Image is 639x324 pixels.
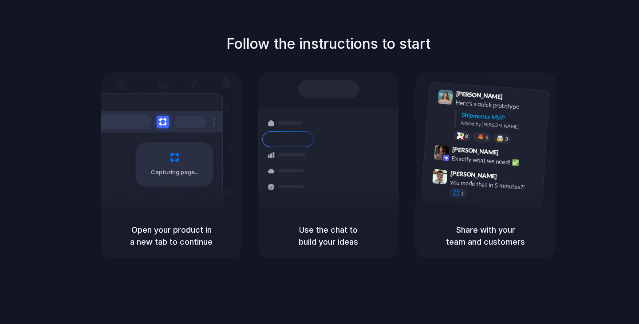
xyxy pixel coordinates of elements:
[465,134,468,139] span: 8
[461,110,543,125] div: Shipments MVP
[505,137,508,141] span: 3
[455,98,544,113] div: Here's a quick prototype
[485,135,488,140] span: 5
[505,93,524,104] span: 9:41 AM
[501,148,520,159] span: 9:42 AM
[452,144,499,157] span: [PERSON_NAME]
[112,224,231,248] h5: Open your product in a new tab to continue
[151,168,200,177] span: Capturing page
[426,224,545,248] h5: Share with your team and customers
[461,119,542,132] div: Added by [PERSON_NAME]
[450,177,538,192] div: you made that in 5 minutes?!
[226,33,430,55] h1: Follow the instructions to start
[461,191,464,196] span: 1
[456,89,503,101] span: [PERSON_NAME]
[451,153,540,168] div: Exactly what we need! ✅
[500,172,518,183] span: 9:47 AM
[269,224,388,248] h5: Use the chat to build your ideas
[450,168,497,181] span: [PERSON_NAME]
[497,135,504,142] div: 🤯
